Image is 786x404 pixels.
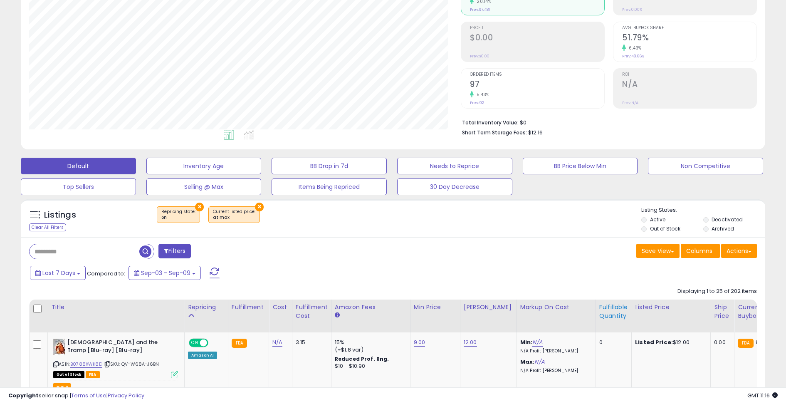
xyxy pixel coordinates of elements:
[650,225,680,232] label: Out of Stock
[146,178,262,195] button: Selling @ Max
[462,119,519,126] b: Total Inventory Value:
[712,225,734,232] label: Archived
[335,339,404,346] div: 15%
[8,392,39,399] strong: Copyright
[681,244,720,258] button: Columns
[190,340,200,347] span: ON
[296,303,328,320] div: Fulfillment Cost
[470,33,604,44] h2: $0.00
[648,158,763,174] button: Non Competitive
[636,244,680,258] button: Save View
[188,303,225,312] div: Repricing
[712,216,743,223] label: Deactivated
[141,269,190,277] span: Sep-03 - Sep-09
[462,129,527,136] b: Short Term Storage Fees:
[195,203,204,211] button: ×
[29,223,66,231] div: Clear All Filters
[104,361,159,367] span: | SKU: QV-W68A-J6BN
[53,339,178,377] div: ASIN:
[213,208,255,221] span: Current listed price :
[747,392,778,399] span: 2025-09-17 11:16 GMT
[272,158,387,174] button: BB Drop in 7d
[335,355,389,362] b: Reduced Prof. Rng.
[650,216,665,223] label: Active
[470,100,484,105] small: Prev: 92
[534,358,544,366] a: N/A
[414,338,425,347] a: 9.00
[470,54,489,59] small: Prev: $0.00
[517,300,596,332] th: The percentage added to the cost of goods (COGS) that forms the calculator for Min & Max prices.
[528,129,543,136] span: $12.16
[520,303,592,312] div: Markup on Cost
[523,158,638,174] button: BB Price Below Min
[335,346,404,354] div: (+$1.8 var)
[464,338,477,347] a: 12.00
[255,203,264,211] button: ×
[397,158,512,174] button: Needs to Reprice
[414,303,457,312] div: Min Price
[296,339,325,346] div: 3.15
[622,72,756,77] span: ROI
[232,303,265,312] div: Fulfillment
[146,158,262,174] button: Inventory Age
[641,206,765,214] p: Listing States:
[721,244,757,258] button: Actions
[272,338,282,347] a: N/A
[188,352,217,359] div: Amazon AI
[397,178,512,195] button: 30 Day Decrease
[207,340,220,347] span: OFF
[21,158,136,174] button: Default
[635,339,704,346] div: $12.00
[335,312,340,319] small: Amazon Fees.
[470,26,604,30] span: Profit
[51,303,181,312] div: Title
[67,339,168,356] b: [DEMOGRAPHIC_DATA] and the Tramp [Blu-ray] [Blu-ray]
[470,79,604,91] h2: 97
[474,92,489,98] small: 5.43%
[686,247,712,255] span: Columns
[213,215,255,221] div: at max
[161,215,195,221] div: on
[53,339,65,355] img: 41dj1rk4y1L._SL40_.jpg
[738,303,781,320] div: Current Buybox Price
[158,244,191,258] button: Filters
[520,338,533,346] b: Min:
[714,303,731,320] div: Ship Price
[470,7,490,12] small: Prev: $7,481
[462,117,751,127] li: $0
[599,339,625,346] div: 0
[622,54,644,59] small: Prev: 48.66%
[738,339,753,348] small: FBA
[272,178,387,195] button: Items Being Repriced
[272,303,289,312] div: Cost
[335,363,404,370] div: $10 - $10.90
[635,338,673,346] b: Listed Price:
[464,303,513,312] div: [PERSON_NAME]
[108,392,144,399] a: Privacy Policy
[599,303,628,320] div: Fulfillable Quantity
[626,45,642,51] small: 6.43%
[87,270,125,278] span: Compared to:
[21,178,136,195] button: Top Sellers
[86,371,100,378] span: FBA
[71,392,106,399] a: Terms of Use
[520,358,535,366] b: Max:
[622,7,642,12] small: Prev: 0.00%
[44,209,76,221] h5: Listings
[30,266,86,280] button: Last 7 Days
[161,208,195,221] span: Repricing state :
[714,339,728,346] div: 0.00
[635,303,707,312] div: Listed Price
[622,79,756,91] h2: N/A
[622,100,638,105] small: Prev: N/A
[520,368,589,374] p: N/A Profit [PERSON_NAME]
[756,338,767,346] span: 9.99
[622,26,756,30] span: Avg. Buybox Share
[335,303,407,312] div: Amazon Fees
[622,33,756,44] h2: 51.79%
[70,361,102,368] a: B0788XWK8D
[520,348,589,354] p: N/A Profit [PERSON_NAME]
[129,266,201,280] button: Sep-03 - Sep-09
[532,338,542,347] a: N/A
[53,371,84,378] span: All listings that are currently out of stock and unavailable for purchase on Amazon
